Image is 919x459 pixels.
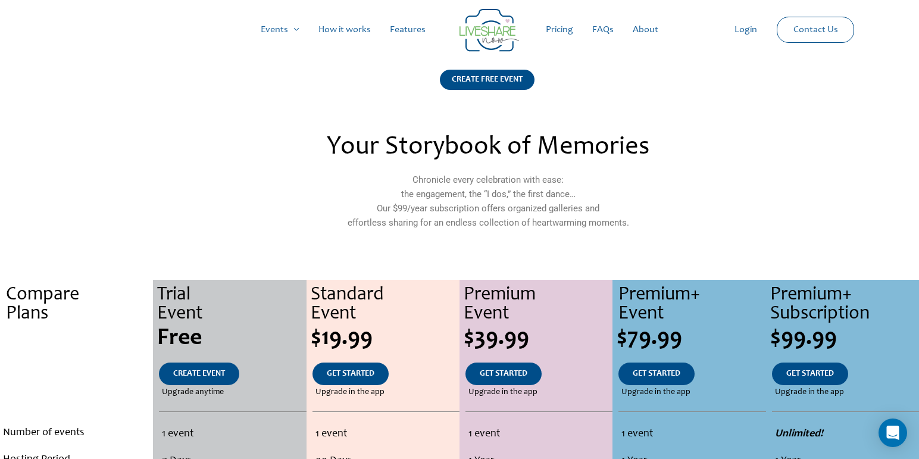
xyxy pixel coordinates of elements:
a: About [623,11,668,49]
p: Chronicle every celebration with ease: the engagement, the “I dos,” the first dance… Our $99/year... [230,173,746,230]
div: Standard Event [311,286,459,324]
div: $79.99 [617,327,765,351]
li: 1 event [162,421,302,448]
span: GET STARTED [327,370,374,378]
span: GET STARTED [480,370,527,378]
span: Upgrade in the app [775,385,844,399]
div: CREATE FREE EVENT [440,70,534,90]
li: 1 event [621,421,762,448]
span: Upgrade anytime [162,385,224,399]
span: Upgrade in the app [621,385,690,399]
a: GET STARTED [618,363,695,385]
li: Number of events [3,420,150,446]
span: Upgrade in the app [468,385,537,399]
a: . [61,363,92,385]
a: Pricing [536,11,583,49]
a: How it works [309,11,380,49]
div: Open Intercom Messenger [879,419,907,447]
span: . [76,388,78,396]
a: Contact Us [784,17,848,42]
span: GET STARTED [633,370,680,378]
a: GET STARTED [772,363,848,385]
a: Events [251,11,309,49]
span: Upgrade in the app [315,385,385,399]
div: Premium Event [464,286,612,324]
span: GET STARTED [786,370,834,378]
a: GET STARTED [465,363,542,385]
div: Free [157,327,306,351]
div: Premium+ Subscription [770,286,919,324]
span: . [74,327,80,351]
img: LiveShare logo - Capture & Share Event Memories [459,9,519,52]
strong: Unlimited! [775,429,823,439]
div: Premium+ Event [618,286,765,324]
h2: Your Storybook of Memories [230,135,746,161]
span: . [76,370,78,378]
nav: Site Navigation [21,11,898,49]
div: Trial Event [157,286,306,324]
span: CREATE EVENT [173,370,225,378]
a: CREATE FREE EVENT [440,70,534,105]
a: FAQs [583,11,623,49]
a: Features [380,11,435,49]
div: $39.99 [464,327,612,351]
li: 1 event [468,421,609,448]
a: GET STARTED [312,363,389,385]
div: $99.99 [770,327,919,351]
li: 1 event [315,421,457,448]
div: Compare Plans [6,286,153,324]
a: Login [725,11,767,49]
a: CREATE EVENT [159,363,239,385]
div: $19.99 [311,327,459,351]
